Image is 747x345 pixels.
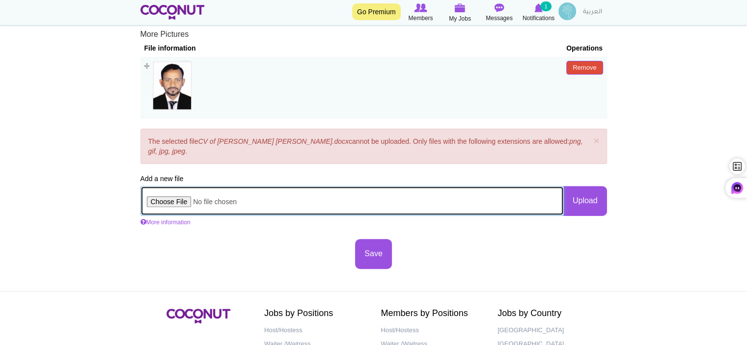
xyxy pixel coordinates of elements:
small: 1 [540,1,551,11]
img: Messages [495,3,504,12]
img: Home [140,5,205,20]
span: My Jobs [449,14,471,24]
span: Members [408,13,433,23]
a: Go Premium [352,3,401,20]
a: Messages Messages [480,2,519,23]
button: Upload [563,186,607,216]
div: The selected file cannot be uploaded. Only files with the following extensions are allowed: . [140,129,607,164]
a: Browse Members Members [401,2,441,23]
a: العربية [578,2,607,22]
button: Save [355,239,391,269]
span: Notifications [523,13,554,23]
th: Operations [562,39,607,57]
img: My Jobs [455,3,466,12]
a: Notifications Notifications 1 [519,2,558,23]
a: More information [140,219,191,226]
a: Drag to re-order [138,61,153,73]
th: File information [140,39,563,57]
img: Coconut [166,309,230,323]
a: [GEOGRAPHIC_DATA] [498,323,600,338]
a: Host/Hostess [381,323,483,338]
span: × [593,135,599,146]
button: Remove [566,61,603,75]
span: Messages [486,13,513,23]
span: More Pictures [140,30,189,38]
label: Add a new file [140,174,184,184]
a: Host/Hostess [264,323,366,338]
h2: Jobs by Positions [264,309,366,318]
img: Browse Members [414,3,427,12]
em: CV of [PERSON_NAME] [PERSON_NAME].docx [198,137,349,145]
h2: Members by Positions [381,309,483,318]
h2: Jobs by Country [498,309,600,318]
a: My Jobs My Jobs [441,2,480,24]
img: Notifications [534,3,543,12]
